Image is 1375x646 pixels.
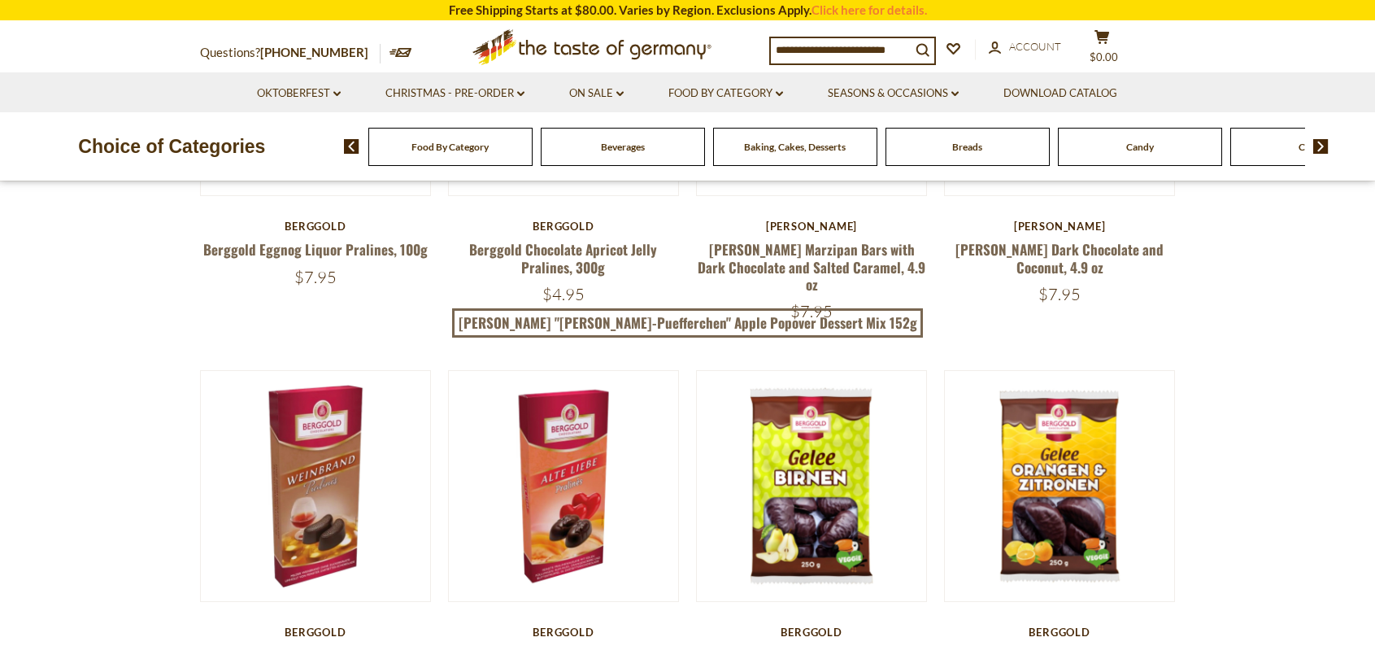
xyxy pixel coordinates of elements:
[200,220,432,233] div: Berggold
[448,220,680,233] div: Berggold
[1078,29,1127,70] button: $0.00
[200,42,381,63] p: Questions?
[828,85,959,103] a: Seasons & Occasions
[203,239,428,260] a: Berggold Eggnog Liquor Pralines, 100g
[200,626,432,639] div: Berggold
[201,371,431,601] img: Berggold Thuringian Brandy-Cream Filled Pralines, 100g
[952,141,982,153] a: Breads
[601,141,645,153] a: Beverages
[696,220,928,233] div: [PERSON_NAME]
[790,301,833,321] span: $7.95
[411,141,489,153] a: Food By Category
[344,139,359,154] img: previous arrow
[569,85,624,103] a: On Sale
[697,371,927,601] img: Berggold Chocolate Pear "Jelly Pralines" , 300g
[1299,141,1326,153] a: Cereal
[260,45,368,59] a: [PHONE_NUMBER]
[1009,40,1061,53] span: Account
[452,308,923,338] a: [PERSON_NAME] "[PERSON_NAME]-Puefferchen" Apple Popover Dessert Mix 152g
[744,141,846,153] a: Baking, Cakes, Desserts
[294,267,337,287] span: $7.95
[1090,50,1118,63] span: $0.00
[1126,141,1154,153] a: Candy
[448,626,680,639] div: Berggold
[668,85,783,103] a: Food By Category
[696,626,928,639] div: Berggold
[1313,139,1329,154] img: next arrow
[989,38,1061,56] a: Account
[385,85,524,103] a: Christmas - PRE-ORDER
[542,284,585,304] span: $4.95
[698,239,925,295] a: [PERSON_NAME] Marzipan Bars with Dark Chocolate and Salted Caramel, 4.9 oz
[469,239,657,277] a: Berggold Chocolate Apricot Jelly Pralines, 300g
[449,371,679,601] img: Berggold "Alte Liebe" Cream-Filled Praline Assortment, 100g
[944,626,1176,639] div: Berggold
[955,239,1164,277] a: [PERSON_NAME] Dark Chocolate and Coconut, 4.9 oz
[257,85,341,103] a: Oktoberfest
[944,220,1176,233] div: [PERSON_NAME]
[1038,284,1081,304] span: $7.95
[945,371,1175,601] img: Berggold Chocolate Orange and Lemon "Jelly Pralines", 250g
[812,2,927,17] a: Click here for details.
[1003,85,1117,103] a: Download Catalog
